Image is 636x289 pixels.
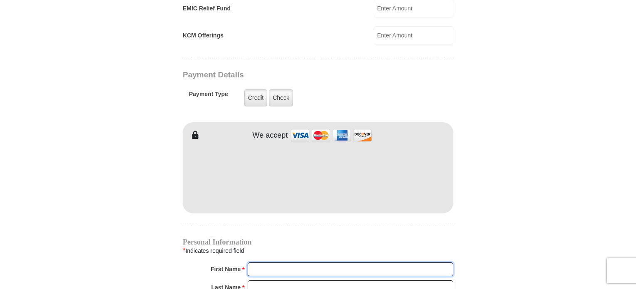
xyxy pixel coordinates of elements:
[244,89,267,106] label: Credit
[211,263,241,275] strong: First Name
[189,91,228,102] h5: Payment Type
[290,126,373,144] img: credit cards accepted
[183,70,395,80] h3: Payment Details
[183,31,224,40] label: KCM Offerings
[374,26,453,44] input: Enter Amount
[183,4,231,13] label: EMIC Relief Fund
[183,245,453,256] div: Indicates required field
[269,89,293,106] label: Check
[253,131,288,140] h4: We accept
[183,239,453,245] h4: Personal Information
